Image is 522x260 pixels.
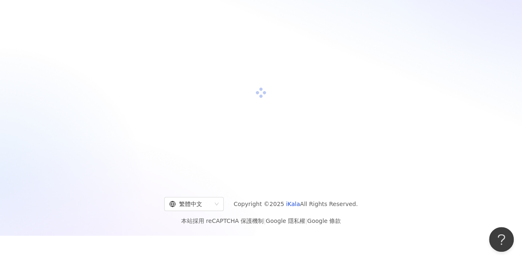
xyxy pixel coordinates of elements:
span: | [305,218,307,224]
a: iKala [286,201,300,207]
a: Google 條款 [307,218,341,224]
span: 本站採用 reCAPTCHA 保護機制 [181,216,341,226]
a: Google 隱私權 [266,218,305,224]
iframe: Help Scout Beacon - Open [489,227,514,252]
span: | [264,218,266,224]
span: Copyright © 2025 All Rights Reserved. [234,199,358,209]
div: 繁體中文 [169,197,211,211]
